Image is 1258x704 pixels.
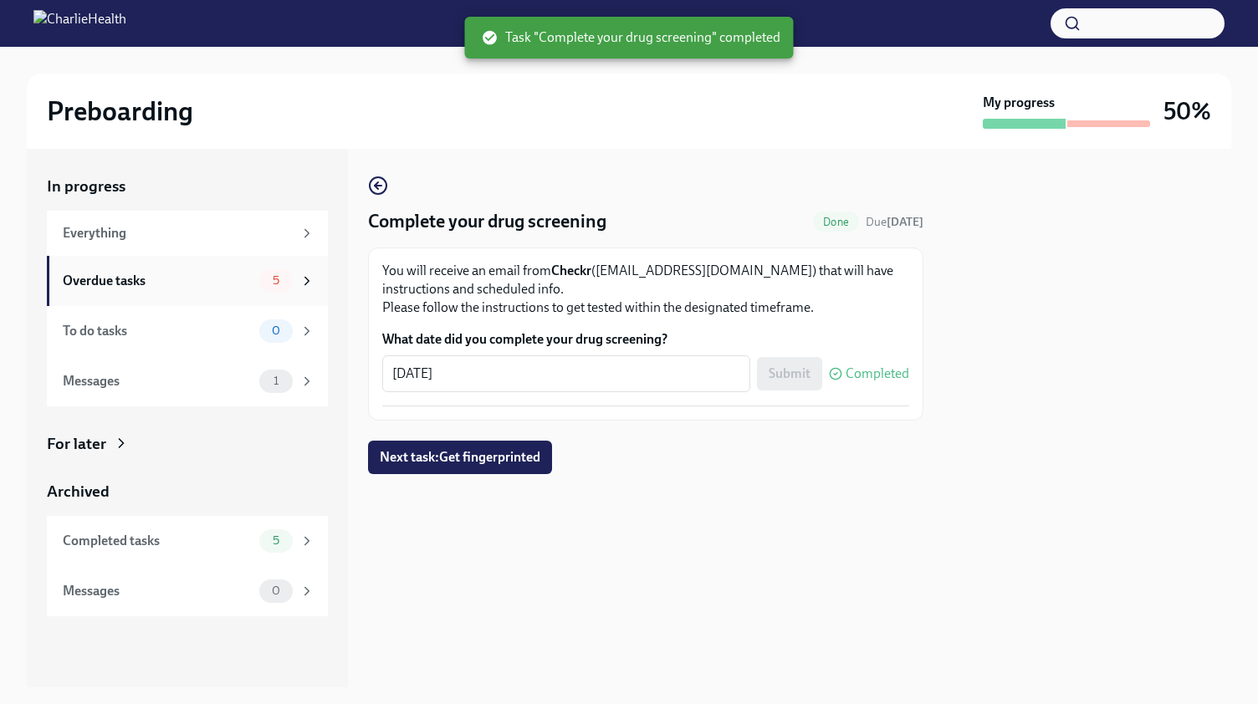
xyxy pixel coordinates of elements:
[368,441,552,474] button: Next task:Get fingerprinted
[63,532,253,550] div: Completed tasks
[33,10,126,37] img: CharlieHealth
[382,330,909,349] label: What date did you complete your drug screening?
[551,263,591,278] strong: Checkr
[47,306,328,356] a: To do tasks0
[47,516,328,566] a: Completed tasks5
[866,214,923,230] span: August 15th, 2025 09:00
[63,372,253,390] div: Messages
[47,433,106,455] div: For later
[887,215,923,229] strong: [DATE]
[63,224,293,242] div: Everything
[482,28,780,47] span: Task "Complete your drug screening" completed
[382,262,909,317] p: You will receive an email from ([EMAIL_ADDRESS][DOMAIN_NAME]) that will have instructions and sch...
[47,356,328,406] a: Messages1
[846,367,909,380] span: Completed
[63,582,253,600] div: Messages
[262,324,290,337] span: 0
[392,364,740,384] textarea: [DATE]
[1163,96,1211,126] h3: 50%
[813,216,859,228] span: Done
[47,433,328,455] a: For later
[262,584,290,597] span: 0
[47,94,193,128] h2: Preboarding
[263,534,289,547] span: 5
[263,274,289,287] span: 5
[47,176,328,197] a: In progress
[368,209,606,234] h4: Complete your drug screening
[63,272,253,290] div: Overdue tasks
[63,322,253,340] div: To do tasks
[380,449,540,466] span: Next task : Get fingerprinted
[866,215,923,229] span: Due
[47,566,328,616] a: Messages0
[983,94,1055,112] strong: My progress
[47,256,328,306] a: Overdue tasks5
[47,481,328,502] a: Archived
[47,211,328,256] a: Everything
[263,375,289,387] span: 1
